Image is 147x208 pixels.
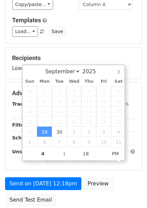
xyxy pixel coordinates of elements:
span: October 11, 2025 [111,137,126,147]
span: October 6, 2025 [37,137,52,147]
span: September 9, 2025 [52,96,67,106]
span: Sun [23,79,37,84]
input: Year [80,68,105,75]
a: Templates [12,17,41,24]
span: October 9, 2025 [81,137,96,147]
a: Send on [DATE] 12:18pm [5,177,81,190]
span: September 12, 2025 [96,96,111,106]
span: Tue [52,79,67,84]
span: October 3, 2025 [96,127,111,137]
a: Load... [12,26,38,37]
span: Thu [81,79,96,84]
span: October 2, 2025 [81,127,96,137]
div: Loading... [12,54,135,72]
span: September 26, 2025 [96,116,111,127]
span: Click to toggle [106,147,125,160]
span: September 28, 2025 [23,127,37,137]
span: September 27, 2025 [111,116,126,127]
input: Hour [23,147,64,160]
iframe: Chat Widget [113,176,147,208]
span: October 4, 2025 [111,127,126,137]
span: September 30, 2025 [52,127,67,137]
span: October 8, 2025 [67,137,81,147]
span: September 5, 2025 [96,86,111,96]
span: September 25, 2025 [81,116,96,127]
h5: Recipients [12,54,135,62]
span: September 10, 2025 [67,96,81,106]
span: September 3, 2025 [67,86,81,96]
span: October 5, 2025 [23,137,37,147]
span: October 10, 2025 [96,137,111,147]
span: October 7, 2025 [52,137,67,147]
span: September 15, 2025 [37,106,52,116]
button: Save [48,26,66,37]
span: September 7, 2025 [23,96,37,106]
span: September 4, 2025 [81,86,96,96]
span: September 18, 2025 [81,106,96,116]
span: October 1, 2025 [67,127,81,137]
span: September 20, 2025 [111,106,126,116]
span: September 19, 2025 [96,106,111,116]
span: September 22, 2025 [37,116,52,127]
strong: Unsubscribe [12,149,45,154]
span: September 24, 2025 [67,116,81,127]
span: : [63,147,65,160]
span: September 21, 2025 [23,116,37,127]
span: Sat [111,79,126,84]
span: August 31, 2025 [23,86,37,96]
span: September 14, 2025 [23,106,37,116]
h5: Advanced [12,89,135,97]
span: September 13, 2025 [111,96,126,106]
span: September 29, 2025 [37,127,52,137]
strong: Tracking [12,101,35,107]
a: Copy unsubscribe link [45,157,106,163]
span: Fri [96,79,111,84]
span: September 6, 2025 [111,86,126,96]
strong: Schedule [12,135,36,140]
span: September 11, 2025 [81,96,96,106]
strong: Filters [12,122,29,128]
span: September 1, 2025 [37,86,52,96]
span: Mon [37,79,52,84]
span: September 17, 2025 [67,106,81,116]
span: September 23, 2025 [52,116,67,127]
a: Preview [83,177,113,190]
a: Send Test Email [5,193,56,206]
span: September 16, 2025 [52,106,67,116]
span: Wed [67,79,81,84]
span: September 2, 2025 [52,86,67,96]
span: September 8, 2025 [37,96,52,106]
input: Minute [65,147,106,160]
